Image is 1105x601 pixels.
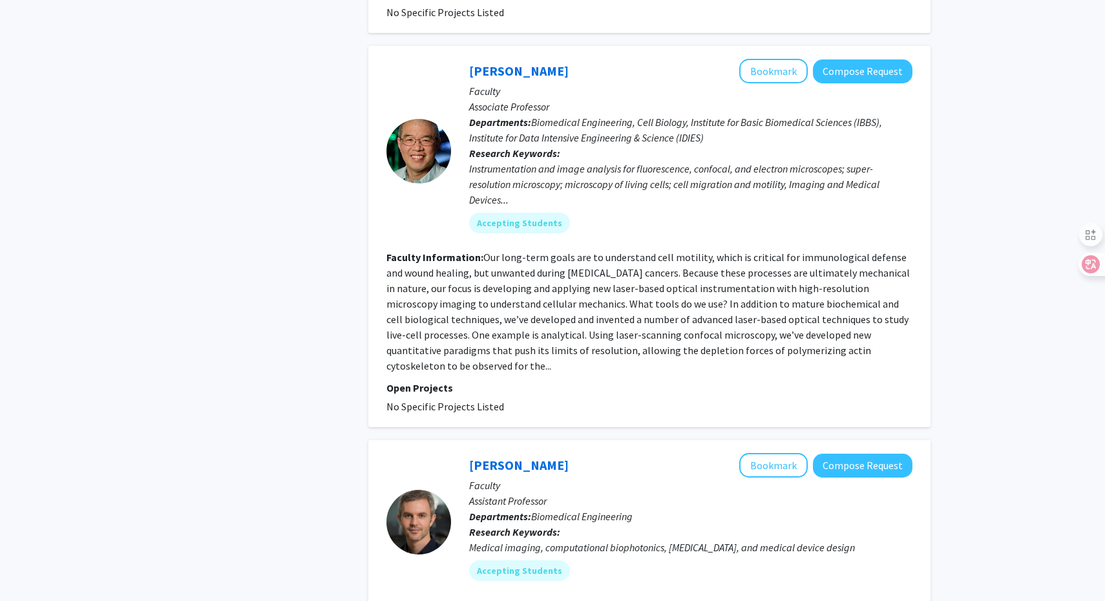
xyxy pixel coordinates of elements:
b: Departments: [469,510,531,523]
p: Associate Professor [469,99,912,114]
p: Assistant Professor [469,493,912,509]
span: Biomedical Engineering [531,510,633,523]
span: No Specific Projects Listed [386,400,504,413]
b: Research Keywords: [469,525,560,538]
p: Faculty [469,478,912,493]
button: Compose Request to Nick Durr [813,454,912,478]
a: [PERSON_NAME] [469,63,569,79]
b: Research Keywords: [469,147,560,160]
button: Add Scot Kuo to Bookmarks [739,59,808,83]
div: Instrumentation and image analysis for fluorescence, confocal, and electron microscopes; super-re... [469,161,912,207]
button: Add Nick Durr to Bookmarks [739,453,808,478]
b: Departments: [469,116,531,129]
p: Open Projects [386,380,912,395]
div: Medical imaging, computational biophotonics, [MEDICAL_DATA], and medical device design [469,540,912,555]
mat-chip: Accepting Students [469,560,570,581]
mat-chip: Accepting Students [469,213,570,233]
span: No Specific Projects Listed [386,6,504,19]
button: Compose Request to Scot Kuo [813,59,912,83]
b: Faculty Information: [386,251,483,264]
p: Faculty [469,83,912,99]
fg-read-more: Our long-term goals are to understand cell motility, which is critical for immunological defense ... [386,251,910,372]
span: Biomedical Engineering, Cell Biology, Institute for Basic Biomedical Sciences (IBBS), Institute f... [469,116,882,144]
a: [PERSON_NAME] [469,457,569,473]
iframe: Chat [10,543,55,591]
